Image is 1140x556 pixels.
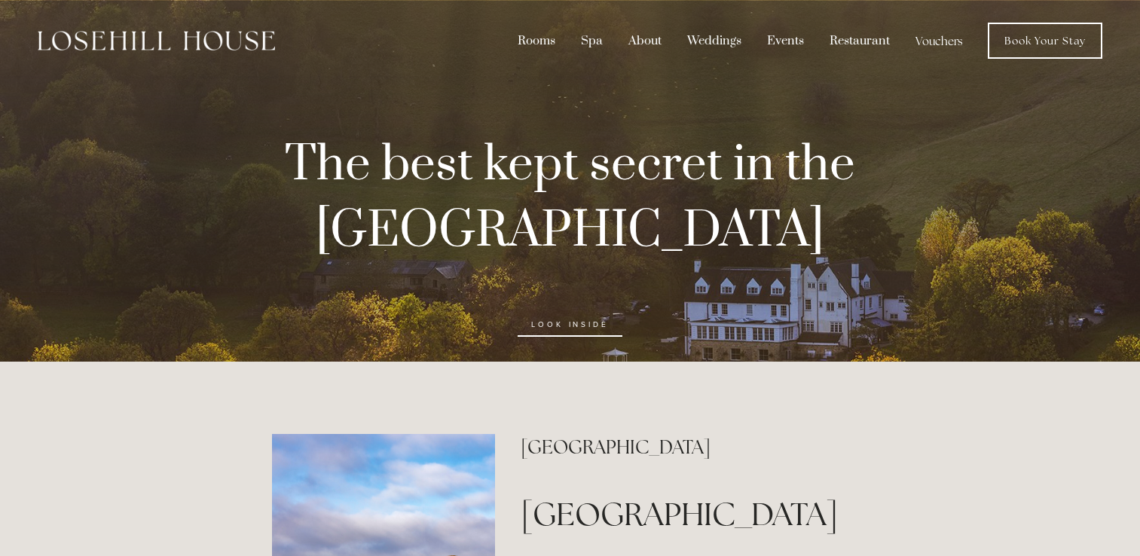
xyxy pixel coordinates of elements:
[521,492,868,536] h1: [GEOGRAPHIC_DATA]
[617,26,673,55] div: About
[756,26,815,55] div: Events
[818,26,901,55] div: Restaurant
[676,26,753,55] div: Weddings
[988,23,1102,59] a: Book Your Stay
[518,313,622,337] a: look inside
[506,26,567,55] div: Rooms
[521,434,868,460] h2: [GEOGRAPHIC_DATA]
[38,31,275,50] img: Losehill House
[570,26,614,55] div: Spa
[285,134,866,262] strong: The best kept secret in the [GEOGRAPHIC_DATA]
[904,26,974,55] a: Vouchers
